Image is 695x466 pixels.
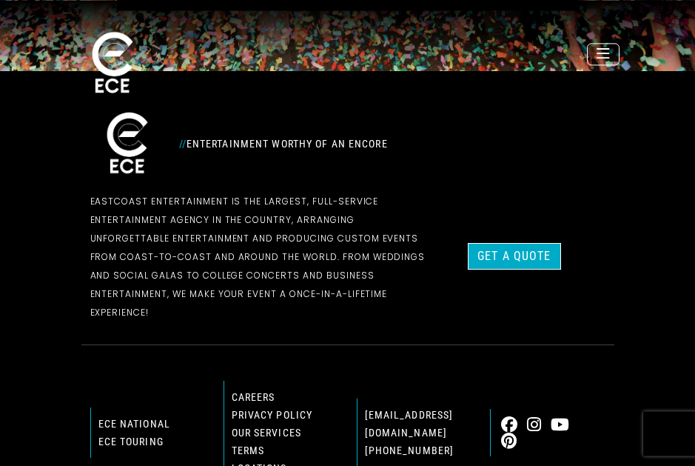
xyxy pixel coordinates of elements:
a: [EMAIL_ADDRESS][DOMAIN_NAME] [365,409,454,439]
a: Careers [232,391,275,403]
img: ece_new_logo_whitev2-1.png [75,27,150,99]
a: [PHONE_NUMBER] [365,445,454,456]
p: EastCoast Entertainment is the largest, full-service entertainment agency in the country, arrangi... [90,192,428,322]
a: Privacy Policy [232,409,313,421]
a: ECE national [98,418,170,430]
div: Entertainment Worthy of an Encore [170,132,437,156]
img: ece_new_logo_whitev2-1.png [90,108,164,180]
a: Terms [232,445,265,456]
span: // [179,138,187,150]
button: Toggle navigation [587,43,620,65]
a: Our Services [232,427,301,439]
a: Get a Quote [468,243,560,270]
a: ECE Touring [98,436,164,447]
